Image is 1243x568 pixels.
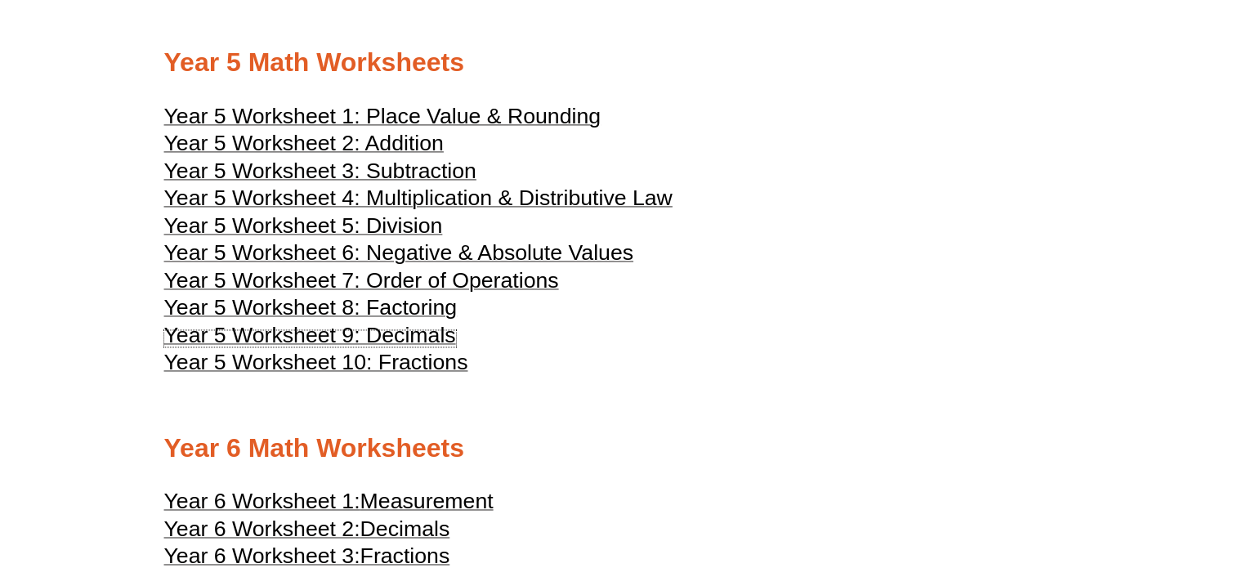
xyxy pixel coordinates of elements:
span: Year 5 Worksheet 4: Multiplication & Distributive Law [164,186,673,210]
span: Year 5 Worksheet 3: Subtraction [164,159,476,183]
a: Year 5 Worksheet 8: Factoring [164,302,458,319]
span: Year 5 Worksheet 10: Fractions [164,350,468,374]
iframe: Chat Widget [971,384,1243,568]
span: Year 5 Worksheet 6: Negative & Absolute Values [164,240,633,265]
span: Year 5 Worksheet 1: Place Value & Rounding [164,104,601,128]
span: Year 6 Worksheet 1: [164,489,360,513]
span: Year 5 Worksheet 2: Addition [164,131,444,155]
a: Year 5 Worksheet 1: Place Value & Rounding [164,111,601,127]
a: Year 6 Worksheet 2:Decimals [164,524,450,540]
span: Year 5 Worksheet 9: Decimals [164,323,456,347]
span: Fractions [360,543,450,568]
a: Year 5 Worksheet 3: Subtraction [164,166,476,182]
span: Year 5 Worksheet 5: Division [164,213,443,238]
a: Year 5 Worksheet 6: Negative & Absolute Values [164,248,633,264]
span: Decimals [360,517,450,541]
a: Year 5 Worksheet 7: Order of Operations [164,275,559,292]
span: Year 5 Worksheet 7: Order of Operations [164,268,559,293]
a: Year 6 Worksheet 3:Fractions [164,551,450,567]
a: Year 5 Worksheet 2: Addition [164,138,444,154]
span: Measurement [360,489,494,513]
a: Year 5 Worksheet 5: Division [164,221,443,237]
a: Year 5 Worksheet 10: Fractions [164,357,468,373]
a: Year 6 Worksheet 1:Measurement [164,496,494,512]
a: Year 5 Worksheet 4: Multiplication & Distributive Law [164,193,673,209]
a: Year 5 Worksheet 9: Decimals [164,330,456,347]
h2: Year 6 Math Worksheets [164,432,1080,466]
h2: Year 5 Math Worksheets [164,46,1080,80]
span: Year 5 Worksheet 8: Factoring [164,295,458,320]
span: Year 6 Worksheet 3: [164,543,360,568]
span: Year 6 Worksheet 2: [164,517,360,541]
